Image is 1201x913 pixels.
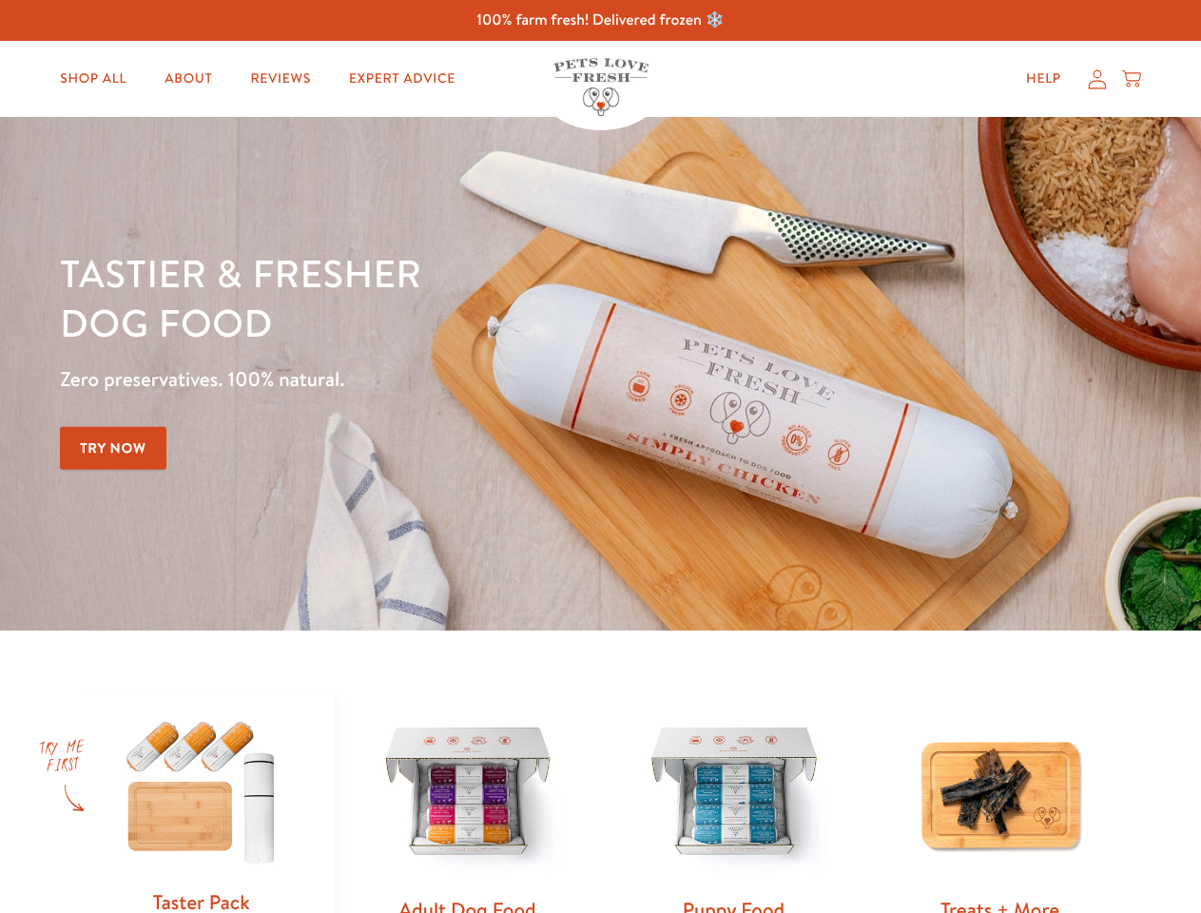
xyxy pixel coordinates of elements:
img: Pets Love Fresh [553,58,649,116]
h1: Tastier & fresher dog food [60,248,781,347]
a: Try Now [60,427,166,470]
a: Expert Advice [334,60,471,98]
a: Help [1011,60,1076,98]
a: Reviews [235,60,325,98]
a: About [149,60,227,98]
a: Shop All [45,60,142,98]
p: Zero preservatives. 100% natural. [60,362,781,397]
